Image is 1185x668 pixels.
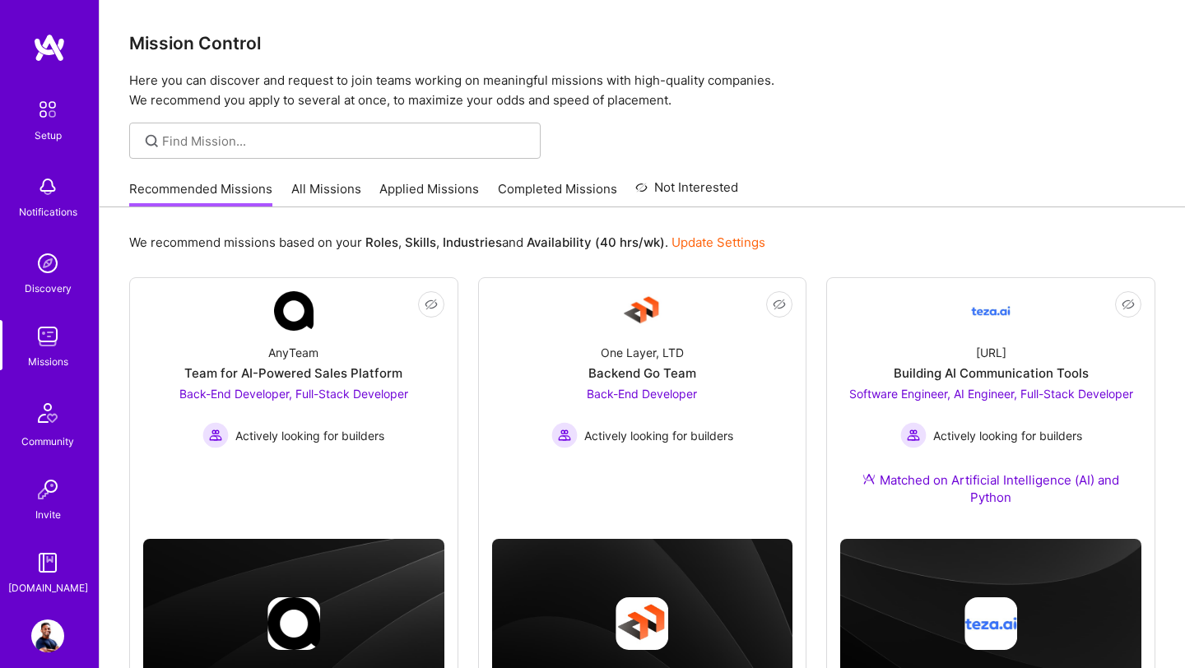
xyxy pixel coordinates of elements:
img: Actively looking for builders [551,422,578,448]
i: icon EyeClosed [773,298,786,311]
div: Team for AI-Powered Sales Platform [184,364,402,382]
img: Community [28,393,67,433]
b: Skills [405,234,436,250]
img: Company logo [616,597,668,650]
i: icon EyeClosed [425,298,438,311]
a: Company LogoAnyTeamTeam for AI-Powered Sales PlatformBack-End Developer, Full-Stack Developer Act... [143,291,444,493]
div: AnyTeam [268,344,318,361]
img: Company Logo [274,291,314,331]
div: Missions [28,353,68,370]
a: Company LogoOne Layer, LTDBackend Go TeamBack-End Developer Actively looking for buildersActively... [492,291,793,493]
div: Building AI Communication Tools [894,364,1089,382]
img: bell [31,170,64,203]
div: [URL] [976,344,1006,361]
div: Matched on Artificial Intelligence (AI) and Python [840,471,1141,506]
input: Find Mission... [162,132,528,150]
a: User Avatar [27,619,68,652]
span: Software Engineer, AI Engineer, Full-Stack Developer [849,387,1133,401]
img: teamwork [31,320,64,353]
p: Here you can discover and request to join teams working on meaningful missions with high-quality ... [129,71,1155,110]
a: Applied Missions [379,180,479,207]
span: Actively looking for builders [933,427,1082,444]
div: Invite [35,506,61,523]
div: [DOMAIN_NAME] [8,579,88,596]
div: One Layer, LTD [601,344,684,361]
a: Company Logo[URL]Building AI Communication ToolsSoftware Engineer, AI Engineer, Full-Stack Develo... [840,291,1141,526]
span: Back-End Developer, Full-Stack Developer [179,387,408,401]
i: icon EyeClosed [1122,298,1135,311]
a: Recommended Missions [129,180,272,207]
img: Ateam Purple Icon [862,472,876,485]
div: Notifications [19,203,77,220]
div: Discovery [25,280,72,297]
a: All Missions [291,180,361,207]
div: Community [21,433,74,450]
img: Actively looking for builders [202,422,229,448]
img: guide book [31,546,64,579]
img: Invite [31,473,64,506]
div: Backend Go Team [588,364,696,382]
img: discovery [31,247,64,280]
b: Availability (40 hrs/wk) [527,234,665,250]
img: Actively looking for builders [900,422,927,448]
img: logo [33,33,66,63]
img: Company Logo [971,291,1011,331]
b: Roles [365,234,398,250]
a: Completed Missions [498,180,617,207]
span: Actively looking for builders [235,427,384,444]
img: Company logo [964,597,1017,650]
a: Update Settings [671,234,765,250]
b: Industries [443,234,502,250]
span: Back-End Developer [587,387,697,401]
p: We recommend missions based on your , , and . [129,234,765,251]
i: icon SearchGrey [142,132,161,151]
div: Setup [35,127,62,144]
a: Not Interested [635,178,738,207]
span: Actively looking for builders [584,427,733,444]
img: setup [30,92,65,127]
h3: Mission Control [129,33,1155,53]
img: Company Logo [622,291,662,331]
img: Company logo [267,597,320,650]
img: User Avatar [31,619,64,652]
